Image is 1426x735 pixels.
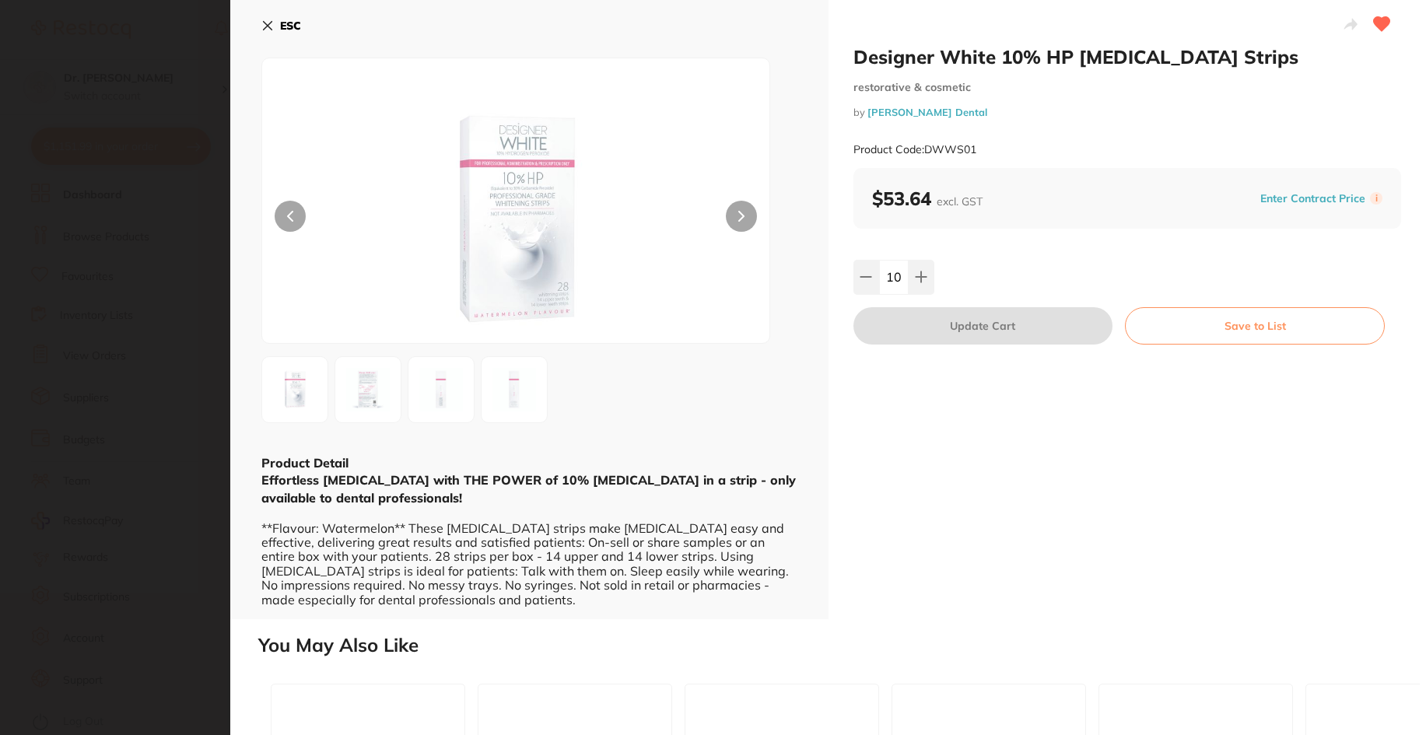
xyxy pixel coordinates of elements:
small: by [853,107,1402,118]
a: [PERSON_NAME] Dental [867,106,987,118]
button: ESC [261,12,301,39]
span: excl. GST [937,194,983,208]
label: i [1370,192,1382,205]
img: MzUwMy1qcGc [267,362,323,418]
img: NTk0LWpwZw [486,362,542,418]
h2: You May Also Like [258,635,1420,656]
img: Zw [340,362,396,418]
button: Update Cart [853,307,1113,345]
button: Enter Contract Price [1256,191,1370,206]
img: MDYtanBn [413,362,469,418]
b: Effortless [MEDICAL_DATA] with THE POWER of 10% [MEDICAL_DATA] in a strip - only available to den... [261,472,796,505]
b: ESC [280,19,301,33]
small: restorative & cosmetic [853,81,1402,94]
b: $53.64 [872,187,983,210]
b: Product Detail [261,455,349,471]
button: Save to List [1125,307,1385,345]
h2: Designer White 10% HP [MEDICAL_DATA] Strips [853,45,1402,68]
div: **Flavour: Watermelon** These [MEDICAL_DATA] strips make [MEDICAL_DATA] easy and effective, deliv... [261,471,797,607]
small: Product Code: DWWS01 [853,143,976,156]
img: MzUwMy1qcGc [363,97,667,343]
